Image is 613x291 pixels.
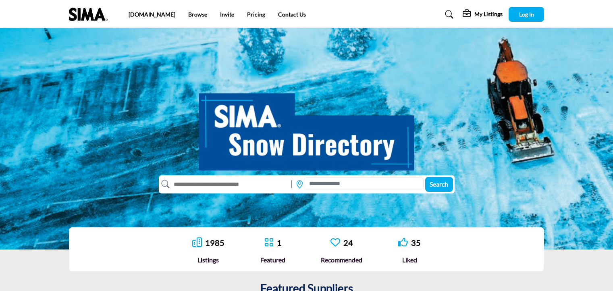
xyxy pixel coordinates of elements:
[321,255,362,265] div: Recommended
[129,11,175,18] a: [DOMAIN_NAME]
[188,11,207,18] a: Browse
[425,177,453,192] button: Search
[220,11,234,18] a: Invite
[398,255,421,265] div: Liked
[437,8,459,21] a: Search
[463,10,503,19] div: My Listings
[205,238,224,247] a: 1985
[509,7,544,22] button: Log In
[411,238,421,247] a: 35
[264,237,274,248] a: Go to Featured
[199,84,414,170] img: SIMA Snow Directory
[278,11,306,18] a: Contact Us
[247,11,265,18] a: Pricing
[343,238,353,247] a: 24
[192,255,224,265] div: Listings
[398,237,408,247] i: Go to Liked
[277,238,282,247] a: 1
[289,178,294,190] img: Rectangle%203585.svg
[260,255,285,265] div: Featured
[330,237,340,248] a: Go to Recommended
[519,11,534,18] span: Log In
[69,8,112,21] img: Site Logo
[474,10,503,18] h5: My Listings
[430,180,448,188] span: Search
